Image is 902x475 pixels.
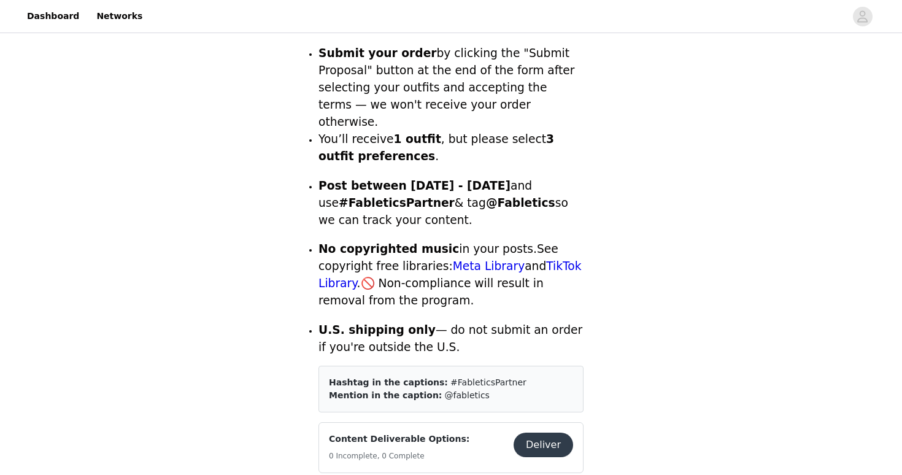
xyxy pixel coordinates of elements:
span: #FableticsPartner [450,377,526,387]
button: Deliver [514,433,573,457]
strong: 1 outfit [394,133,441,145]
span: by clicking the "Submit Proposal" button at the end of the form after selecting your outfits and ... [318,47,575,128]
span: — do not submit an order if you're outside the U.S. [318,323,582,353]
strong: U.S. shipping only [318,323,436,336]
strong: @Fabletics [486,196,555,209]
strong: #FableticsPartner [339,196,455,209]
span: and use & tag so we can track your content. [318,179,568,226]
strong: Post between [DATE] - [DATE] [318,179,511,192]
a: Networks [89,2,150,30]
a: TikTok Library [318,260,582,290]
span: See copyright free libraries: and . [318,242,582,290]
span: Mention in the caption: [329,390,442,400]
h4: Content Deliverable Options: [329,433,469,446]
strong: Submit your order [318,47,437,60]
span: Hashtag in the captions: [329,377,448,387]
span: in your posts. [318,242,537,255]
a: Meta Library [453,260,525,272]
span: 🚫 Non-compliance will result in removal from the program. [318,277,544,307]
a: Dashboard [20,2,87,30]
strong: No copyrighted music [318,242,459,255]
span: @fabletics [445,390,490,400]
span: You’ll receive , but please select . [318,133,554,163]
h5: 0 Incomplete, 0 Complete [329,450,469,461]
div: avatar [857,7,868,26]
div: Content Deliverable Options: [318,422,584,473]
